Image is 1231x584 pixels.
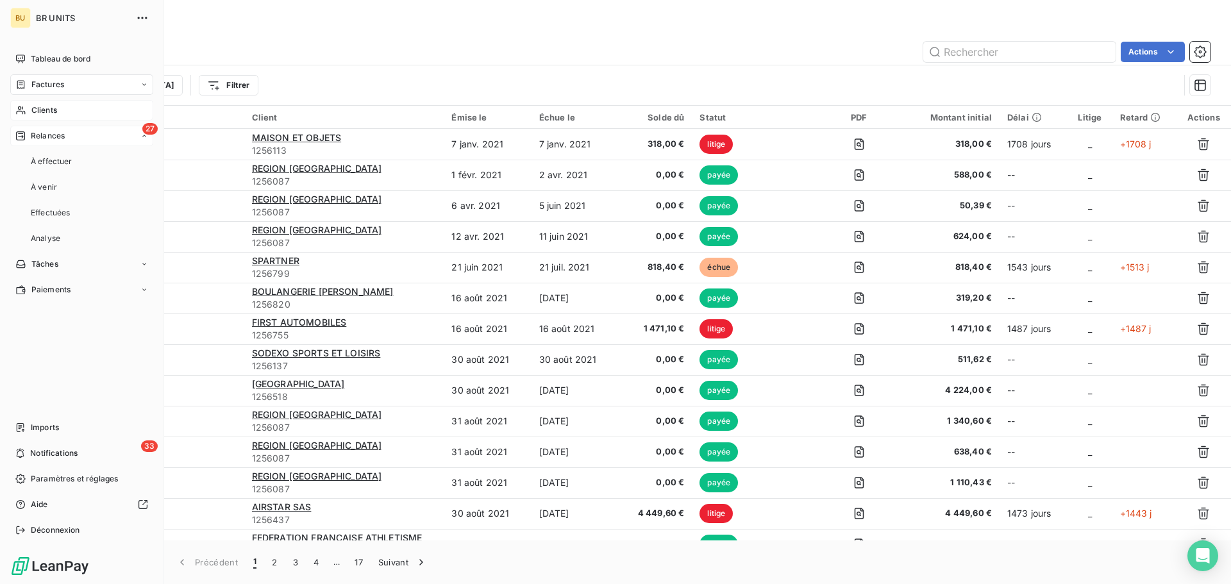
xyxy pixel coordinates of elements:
[699,258,738,277] span: échue
[31,181,57,193] span: À venir
[626,138,684,151] span: 318,00 €
[444,529,531,560] td: [DATE]
[699,319,733,338] span: litige
[252,163,382,174] span: REGION [GEOGRAPHIC_DATA]
[626,384,684,397] span: 0,00 €
[699,412,738,431] span: payée
[1088,477,1092,488] span: _
[444,313,531,344] td: 16 août 2021
[252,440,382,451] span: REGION [GEOGRAPHIC_DATA]
[141,440,158,452] span: 33
[1088,385,1092,396] span: _
[626,322,684,335] span: 1 471,10 €
[699,350,738,369] span: payée
[444,498,531,529] td: 30 août 2021
[1184,112,1223,122] div: Actions
[902,446,992,458] span: 638,40 €
[252,421,437,434] span: 1256087
[31,130,65,142] span: Relances
[1088,169,1092,180] span: _
[1007,112,1060,122] div: Délai
[1088,446,1092,457] span: _
[626,415,684,428] span: 0,00 €
[1088,508,1092,519] span: _
[626,199,684,212] span: 0,00 €
[444,437,531,467] td: 31 août 2021
[902,292,992,305] span: 319,20 €
[902,507,992,520] span: 4 449,60 €
[699,442,738,462] span: payée
[902,261,992,274] span: 818,40 €
[1088,292,1092,303] span: _
[699,227,738,246] span: payée
[253,556,256,569] span: 1
[10,556,90,576] img: Logo LeanPay
[1088,138,1092,149] span: _
[31,284,71,296] span: Paiements
[444,406,531,437] td: 31 août 2021
[252,378,345,389] span: [GEOGRAPHIC_DATA]
[902,322,992,335] span: 1 471,10 €
[699,504,733,523] span: litige
[199,75,258,96] button: Filtrer
[31,499,48,510] span: Aide
[1075,112,1104,122] div: Litige
[168,549,246,576] button: Précédent
[1088,415,1092,426] span: _
[252,237,437,249] span: 1256087
[1000,221,1068,252] td: --
[252,224,382,235] span: REGION [GEOGRAPHIC_DATA]
[252,390,437,403] span: 1256518
[31,258,58,270] span: Tâches
[1000,437,1068,467] td: --
[532,529,619,560] td: [DATE]
[902,476,992,489] span: 1 110,43 €
[31,207,71,219] span: Effectuées
[252,175,437,188] span: 1256087
[626,353,684,366] span: 0,00 €
[626,261,684,274] span: 818,40 €
[31,233,60,244] span: Analyse
[1000,344,1068,375] td: --
[252,501,312,512] span: AIRSTAR SAS
[532,344,619,375] td: 30 août 2021
[451,112,523,122] div: Émise le
[902,112,992,122] div: Montant initial
[1120,138,1151,149] span: +1708 j
[539,112,611,122] div: Échue le
[252,317,347,328] span: FIRST AUTOMOBILES
[31,79,64,90] span: Factures
[902,138,992,151] span: 318,00 €
[532,190,619,221] td: 5 juin 2021
[252,360,437,372] span: 1256137
[626,169,684,181] span: 0,00 €
[626,507,684,520] span: 4 449,60 €
[252,112,437,122] div: Client
[306,549,326,576] button: 4
[252,347,381,358] span: SODEXO SPORTS ET LOISIRS
[699,112,816,122] div: Statut
[902,538,992,551] span: 648,00 €
[1000,529,1068,560] td: --
[444,467,531,498] td: 31 août 2021
[31,53,90,65] span: Tableau de bord
[1088,354,1092,365] span: _
[252,194,382,204] span: REGION [GEOGRAPHIC_DATA]
[444,283,531,313] td: 16 août 2021
[902,199,992,212] span: 50,39 €
[1120,323,1151,334] span: +1487 j
[1088,231,1092,242] span: _
[1000,252,1068,283] td: 1543 jours
[626,476,684,489] span: 0,00 €
[285,549,306,576] button: 3
[252,532,423,543] span: FEDERATION FRANCAISE ATHLETISME
[699,135,733,154] span: litige
[347,549,371,576] button: 17
[532,313,619,344] td: 16 août 2021
[252,255,299,266] span: SPARTNER
[444,344,531,375] td: 30 août 2021
[532,437,619,467] td: [DATE]
[252,286,394,297] span: BOULANGERIE [PERSON_NAME]
[532,252,619,283] td: 21 juil. 2021
[252,132,341,143] span: MAISON ET OBJETS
